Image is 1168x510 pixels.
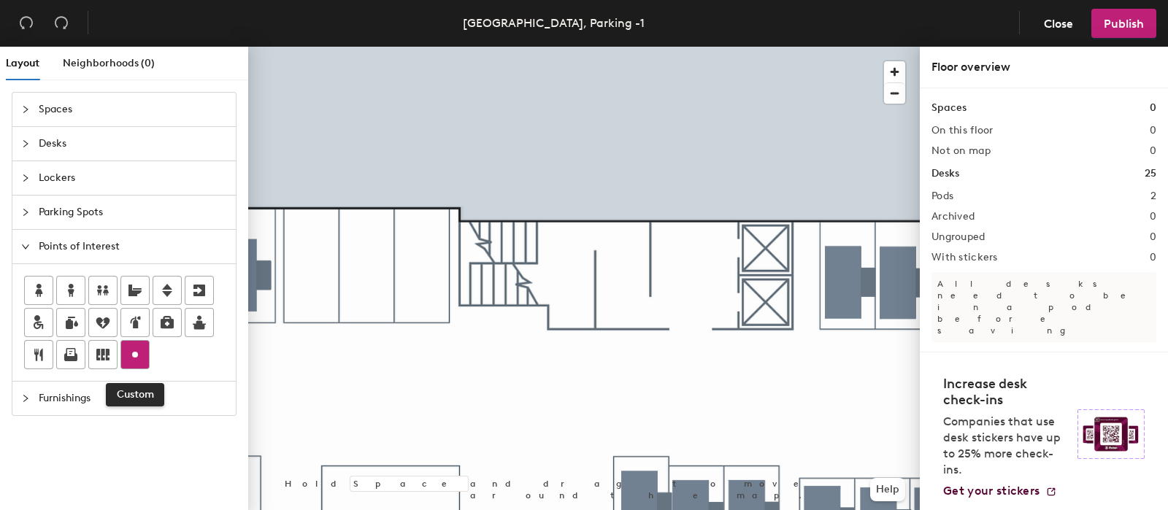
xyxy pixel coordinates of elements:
[931,272,1156,342] p: All desks need to be in a pod before saving
[931,211,975,223] h2: Archived
[21,208,30,217] span: collapsed
[1145,166,1156,182] h1: 25
[21,105,30,114] span: collapsed
[931,145,991,157] h2: Not on map
[931,58,1156,76] div: Floor overview
[12,9,41,38] button: Undo (⌘ + Z)
[6,57,39,69] span: Layout
[120,340,150,369] button: Custom
[39,93,227,126] span: Spaces
[463,14,645,32] div: [GEOGRAPHIC_DATA], Parking -1
[1091,9,1156,38] button: Publish
[1150,252,1156,263] h2: 0
[1150,100,1156,116] h1: 0
[931,252,998,263] h2: With stickers
[39,382,227,415] span: Furnishings
[943,484,1057,498] a: Get your stickers
[943,376,1069,408] h4: Increase desk check-ins
[39,230,227,263] span: Points of Interest
[21,139,30,148] span: collapsed
[39,196,227,229] span: Parking Spots
[1150,145,1156,157] h2: 0
[931,231,985,243] h2: Ungrouped
[39,161,227,195] span: Lockers
[931,190,953,202] h2: Pods
[870,478,905,501] button: Help
[1031,9,1086,38] button: Close
[1104,17,1144,31] span: Publish
[39,127,227,161] span: Desks
[21,394,30,403] span: collapsed
[21,242,30,251] span: expanded
[943,414,1069,478] p: Companies that use desk stickers have up to 25% more check-ins.
[1077,409,1145,459] img: Sticker logo
[943,484,1040,498] span: Get your stickers
[47,9,76,38] button: Redo (⌘ + ⇧ + Z)
[1150,231,1156,243] h2: 0
[63,57,155,69] span: Neighborhoods (0)
[1150,211,1156,223] h2: 0
[931,100,967,116] h1: Spaces
[1150,125,1156,136] h2: 0
[19,15,34,30] span: undo
[931,125,994,136] h2: On this floor
[1044,17,1073,31] span: Close
[1150,190,1156,202] h2: 2
[21,174,30,182] span: collapsed
[931,166,959,182] h1: Desks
